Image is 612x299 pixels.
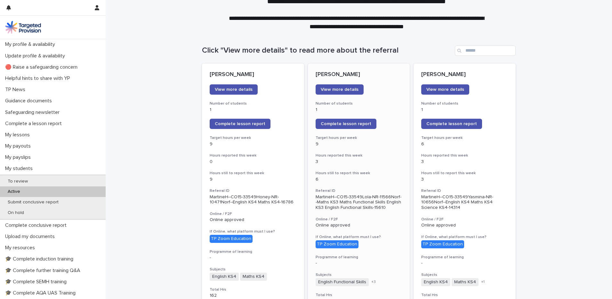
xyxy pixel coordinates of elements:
[316,261,402,266] p: -
[421,261,508,266] p: -
[3,200,64,205] p: Submit conclusive report
[316,177,402,182] p: 6
[210,119,270,129] a: Complete lesson report
[3,222,72,228] p: Complete conclusive report
[240,273,267,281] span: Maths KS4
[210,293,296,298] p: 162
[3,154,36,160] p: My payslips
[421,153,508,158] h3: Hours reported this week
[215,87,253,92] span: View more details
[316,293,402,298] h3: Total Hrs
[421,255,508,260] h3: Programme of learning
[421,194,508,210] p: MartineH--CO15-33549Yasmina-NR-10656Norf--English KS4 Maths KS4 Science KS4-14314
[3,268,85,274] p: 🎓 Complete further training Q&A
[316,272,402,278] h3: Subjects
[421,107,508,113] p: 1
[210,273,239,281] span: English KS4
[3,189,25,194] p: Active
[426,87,464,92] span: View more details
[316,217,402,222] h3: Online / F2F
[421,84,469,95] a: View more details
[421,135,508,141] h3: Target hours per week
[421,278,450,286] span: English KS4
[210,177,296,182] p: 9
[421,71,508,78] p: [PERSON_NAME]
[316,194,402,210] p: MartineH--CO15-33549Lola-NR-11566Norf--Maths KS3 Maths Functional Skills English KS3 English Func...
[215,122,265,126] span: Complete lesson report
[3,53,70,59] p: Update profile & availability
[316,84,364,95] a: View more details
[3,121,67,127] p: Complete a lesson report
[316,135,402,141] h3: Target hours per week
[210,267,296,272] h3: Subjects
[210,287,296,292] h3: Total Hrs
[210,229,296,234] h3: If Online, what platform must I use?
[210,71,296,78] p: [PERSON_NAME]
[421,235,508,240] h3: If Online, what platform must I use?
[210,84,258,95] a: View more details
[3,132,35,138] p: My lessons
[3,143,36,149] p: My payouts
[481,280,485,284] span: + 1
[210,255,296,261] p: -
[321,122,371,126] span: Complete lesson report
[421,141,508,147] p: 6
[316,159,402,165] p: 3
[210,235,253,243] div: TP Zoom Education
[421,101,508,106] h3: Number of students
[316,153,402,158] h3: Hours reported this week
[316,255,402,260] h3: Programme of learning
[210,211,296,217] h3: Online / F2F
[3,256,78,262] p: 🎓 Complete induction training
[321,87,358,92] span: View more details
[316,235,402,240] h3: If Online, what platform must I use?
[3,234,60,240] p: Upload my documents
[210,249,296,254] h3: Programme of learning
[3,41,60,47] p: My profile & availability
[210,101,296,106] h3: Number of students
[426,122,477,126] span: Complete lesson report
[421,119,482,129] a: Complete lesson report
[3,290,81,296] p: 🎓 Complete AQA UAS Training
[316,278,369,286] span: English Functional Skills
[421,159,508,165] p: 3
[210,194,296,205] p: MartineH--CO15-33549Honey-NR-10471Norf--English KS4 Maths KS4-16786
[421,217,508,222] h3: Online / F2F
[452,278,479,286] span: Maths KS4
[421,188,508,193] h3: Referral ID
[210,153,296,158] h3: Hours reported this week
[371,280,376,284] span: + 3
[3,245,40,251] p: My resources
[210,141,296,147] p: 9
[316,107,402,113] p: 1
[421,240,464,248] div: TP Zoom Education
[3,179,33,184] p: To review
[3,75,75,81] p: Helpful hints to share with YP
[316,240,358,248] div: TP Zoom Education
[316,223,402,228] p: Online approved
[210,188,296,193] h3: Referral ID
[202,46,452,55] h1: Click "View more details" to read more about the referral
[421,171,508,176] h3: Hours still to report this week
[5,21,41,34] img: M5nRWzHhSzIhMunXDL62
[3,64,83,70] p: 🔴 Raise a safeguarding concern
[421,272,508,278] h3: Subjects
[3,210,29,216] p: On hold
[210,159,296,165] p: 0
[421,293,508,298] h3: Total Hrs
[210,171,296,176] h3: Hours still to report this week
[316,71,402,78] p: [PERSON_NAME]
[316,171,402,176] h3: Hours still to report this week
[3,87,30,93] p: TP News
[3,98,57,104] p: Guidance documents
[316,101,402,106] h3: Number of students
[3,279,72,285] p: 🎓 Complete SEMH training
[455,46,516,56] input: Search
[210,107,296,113] p: 1
[210,217,296,223] p: Online approved
[421,177,508,182] p: 3
[210,135,296,141] h3: Target hours per week
[3,166,38,172] p: My students
[316,188,402,193] h3: Referral ID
